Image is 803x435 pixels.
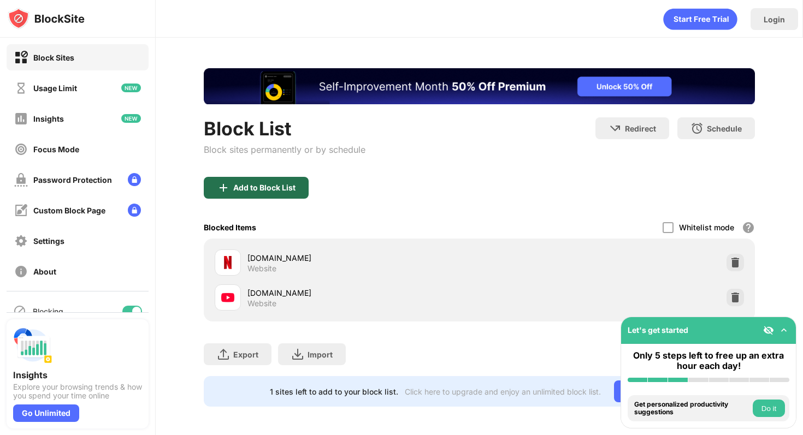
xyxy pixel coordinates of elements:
img: lock-menu.svg [128,204,141,217]
img: favicons [221,256,234,269]
div: Blocked Items [204,223,256,232]
div: Usage Limit [33,84,77,93]
img: push-insights.svg [13,326,52,365]
div: Custom Block Page [33,206,105,215]
div: Block List [204,117,365,140]
div: Export [233,350,258,359]
div: About [33,267,56,276]
div: animation [663,8,737,30]
div: Schedule [707,124,742,133]
div: Let's get started [628,325,688,335]
div: Focus Mode [33,145,79,154]
div: Click here to upgrade and enjoy an unlimited block list. [405,387,601,396]
img: block-on.svg [14,51,28,64]
img: logo-blocksite.svg [8,8,85,29]
img: blocking-icon.svg [13,305,26,318]
div: Go Unlimited [13,404,79,422]
div: Go Unlimited [614,380,689,402]
img: favicons [221,291,234,304]
img: about-off.svg [14,265,28,278]
div: Password Protection [33,175,112,184]
div: Import [308,350,333,359]
img: eye-not-visible.svg [763,325,774,336]
img: new-icon.svg [121,114,141,123]
div: Insights [13,370,142,380]
div: 1 sites left to add to your block list. [270,387,398,396]
div: Get personalized productivity suggestions [634,401,750,416]
div: [DOMAIN_NAME] [247,252,479,264]
div: Explore your browsing trends & how you spend your time online [13,383,142,400]
img: new-icon.svg [121,84,141,92]
img: focus-off.svg [14,142,28,156]
div: Login [764,15,785,24]
div: Blocking [33,307,63,316]
img: time-usage-off.svg [14,81,28,95]
div: Insights [33,114,64,123]
div: Website [247,299,276,308]
div: Settings [33,236,64,246]
div: Redirect [625,124,656,133]
div: Website [247,264,276,273]
img: password-protection-off.svg [14,173,28,187]
div: Add to Block List [233,183,296,192]
img: insights-off.svg [14,112,28,126]
img: settings-off.svg [14,234,28,248]
img: lock-menu.svg [128,173,141,186]
div: Whitelist mode [679,223,734,232]
div: Block sites permanently or by schedule [204,144,365,155]
button: Do it [753,400,785,417]
div: [DOMAIN_NAME] [247,287,479,299]
div: Only 5 steps left to free up an extra hour each day! [628,350,789,371]
img: customize-block-page-off.svg [14,204,28,217]
iframe: Banner [204,68,755,104]
div: Block Sites [33,53,74,62]
img: omni-setup-toggle.svg [778,325,789,336]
